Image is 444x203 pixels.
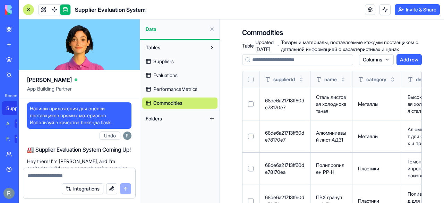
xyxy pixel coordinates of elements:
[340,76,347,83] button: Toggle sort
[100,132,120,140] button: Undo
[15,135,26,143] div: TRY
[62,183,103,194] button: Integrations
[242,28,283,37] h4: Commodities
[153,72,178,79] span: Evaluations
[146,26,206,33] span: Data
[6,135,10,142] div: Feedback Form
[27,145,131,154] h2: 🏭 Supplier Evaluation System Coming Up!
[146,44,160,51] span: Tables
[242,42,249,49] span: Table
[2,101,30,115] a: Supplier Evaluation System
[5,5,48,15] img: logo
[2,93,17,99] span: Recent
[277,40,278,51] span: ·
[255,39,274,53] span: Updated [DATE]
[2,132,30,146] a: Feedback FormTRY
[281,39,422,53] span: Товары и материалы, поставляемые каждым поставщиком с детальной информацией о характеристиках и ц...
[27,158,131,200] p: Hey there! I'm [PERSON_NAME], and I'm excited to build you a comprehensive supplier evaluation ap...
[142,84,217,95] a: PerformanceMetrics
[358,165,396,172] p: Пластики
[358,101,396,108] p: Металлы
[265,162,305,176] p: 68de6a21713ff60de78170ea
[248,101,254,107] button: Select row
[396,54,422,65] button: Add row
[273,76,295,83] span: supplierId
[142,113,206,124] button: Folders
[142,98,217,109] a: Commodities
[153,58,174,65] span: Suppliers
[366,76,386,83] span: category
[146,115,162,122] span: Folders
[75,6,146,14] span: Supplier Evaluation System
[6,105,26,112] div: Supplier Evaluation System
[358,133,396,140] p: Металлы
[248,77,254,82] button: Select all
[316,94,347,115] p: Сталь листовая холоднокатаная
[298,76,305,83] button: Toggle sort
[251,40,253,51] span: ·
[27,76,72,84] span: [PERSON_NAME]
[123,132,131,140] img: ACg8ocJitbAr_iDuyohUpdF_dDAZjBWQbWtVL-JWZVpIO3reobKdUQ=s96-c
[389,76,396,83] button: Toggle sort
[316,129,347,143] p: Алюминиевый лист АД31
[142,70,217,81] a: Evaluations
[265,97,305,111] p: 68de6a21713ff60de78170e7
[359,54,394,65] button: Columns
[153,100,182,107] span: Commodities
[27,85,131,98] span: App Building Partner
[15,119,26,128] div: TRY
[6,120,10,127] div: AI Logo Generator
[265,129,305,143] p: 68de6a21713ff60de78170e7
[324,76,337,83] span: name
[416,76,441,83] span: description
[316,162,347,176] p: Полипропилен PP-H
[142,56,217,67] a: Suppliers
[395,4,440,15] button: Invite & Share
[30,105,129,126] span: Напиши приложения для оценки поставщиков прямых материалов. Используй в качестве бекенда flask.
[3,188,15,199] img: ACg8ocJitbAr_iDuyohUpdF_dDAZjBWQbWtVL-JWZVpIO3reobKdUQ=s96-c
[142,42,206,53] button: Tables
[2,117,30,130] a: AI Logo GeneratorTRY
[248,134,254,139] button: Select row
[248,166,254,171] button: Select row
[153,86,197,93] span: PerformanceMetrics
